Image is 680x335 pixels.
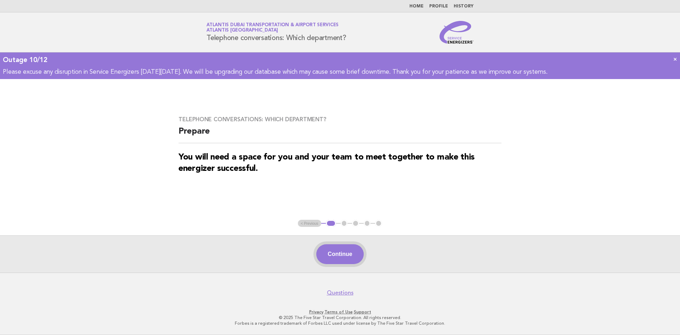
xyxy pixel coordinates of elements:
h1: Telephone conversations: Which department? [206,23,346,41]
a: Privacy [309,309,323,314]
p: © 2025 The Five Star Travel Corporation. All rights reserved. [123,315,557,320]
button: 1 [326,220,336,227]
a: Questions [327,289,353,296]
a: Atlantis Dubai Transportation & Airport ServicesAtlantis [GEOGRAPHIC_DATA] [206,23,339,33]
a: × [673,55,677,63]
p: · · [123,309,557,315]
div: Outage 10/12 [3,55,677,65]
button: Continue [316,244,363,264]
strong: You will need a space for you and your team to meet together to make this energizer successful. [178,153,475,173]
h3: Telephone conversations: Which department? [178,116,501,123]
span: Atlantis [GEOGRAPHIC_DATA] [206,28,278,33]
a: Terms of Use [324,309,353,314]
img: Service Energizers [440,21,474,44]
a: Home [409,4,424,9]
a: Support [354,309,371,314]
a: History [454,4,474,9]
a: Profile [429,4,448,9]
p: Please excuse any disruption in Service Energizers [DATE][DATE]. We will be upgrading our databas... [3,68,677,76]
h2: Prepare [178,126,501,143]
p: Forbes is a registered trademark of Forbes LLC used under license by The Five Star Travel Corpora... [123,320,557,326]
